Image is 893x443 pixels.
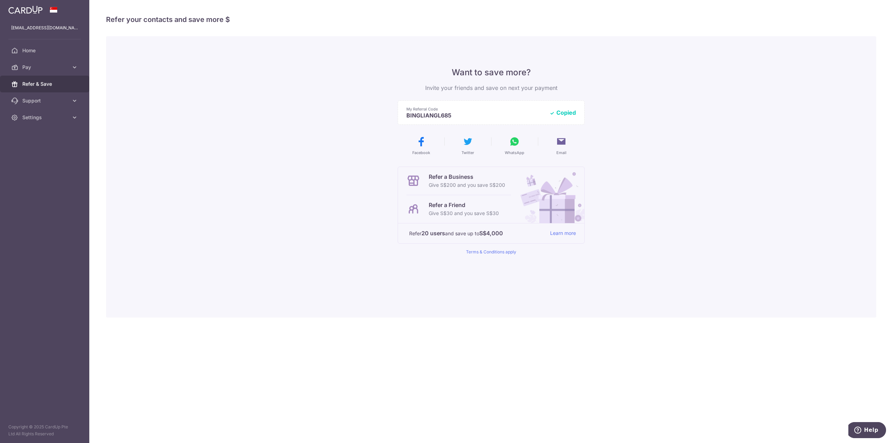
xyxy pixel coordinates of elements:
iframe: Opens a widget where you can find more information [848,422,886,440]
button: Copied [549,109,576,116]
p: [EMAIL_ADDRESS][DOMAIN_NAME] [11,24,78,31]
span: Twitter [461,150,474,155]
h4: Refer your contacts and save more $ [106,14,876,25]
p: Invite your friends and save on next your payment [398,84,585,92]
img: CardUp [8,6,43,14]
span: Email [556,150,566,155]
button: Twitter [447,136,488,155]
span: Help [16,5,30,11]
button: Facebook [400,136,442,155]
span: Settings [22,114,68,121]
span: WhatsApp [505,150,524,155]
p: Give S$30 and you save S$30 [429,209,499,217]
a: Terms & Conditions apply [466,249,516,254]
p: My Referral Code [406,106,544,112]
img: Refer [514,167,584,223]
strong: 20 users [421,229,445,237]
p: Refer a Friend [429,201,499,209]
span: Support [22,97,68,104]
span: Home [22,47,68,54]
span: Facebook [412,150,430,155]
p: Give S$200 and you save S$200 [429,181,505,189]
button: WhatsApp [494,136,535,155]
span: Pay [22,64,68,71]
a: Learn more [550,229,576,238]
p: Want to save more? [398,67,585,78]
p: Refer and save up to [409,229,545,238]
p: BINGLIANGL685 [406,112,544,119]
span: Refer & Save [22,81,68,87]
p: Refer a Business [429,173,505,181]
strong: S$4,000 [479,229,503,237]
button: Email [541,136,582,155]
